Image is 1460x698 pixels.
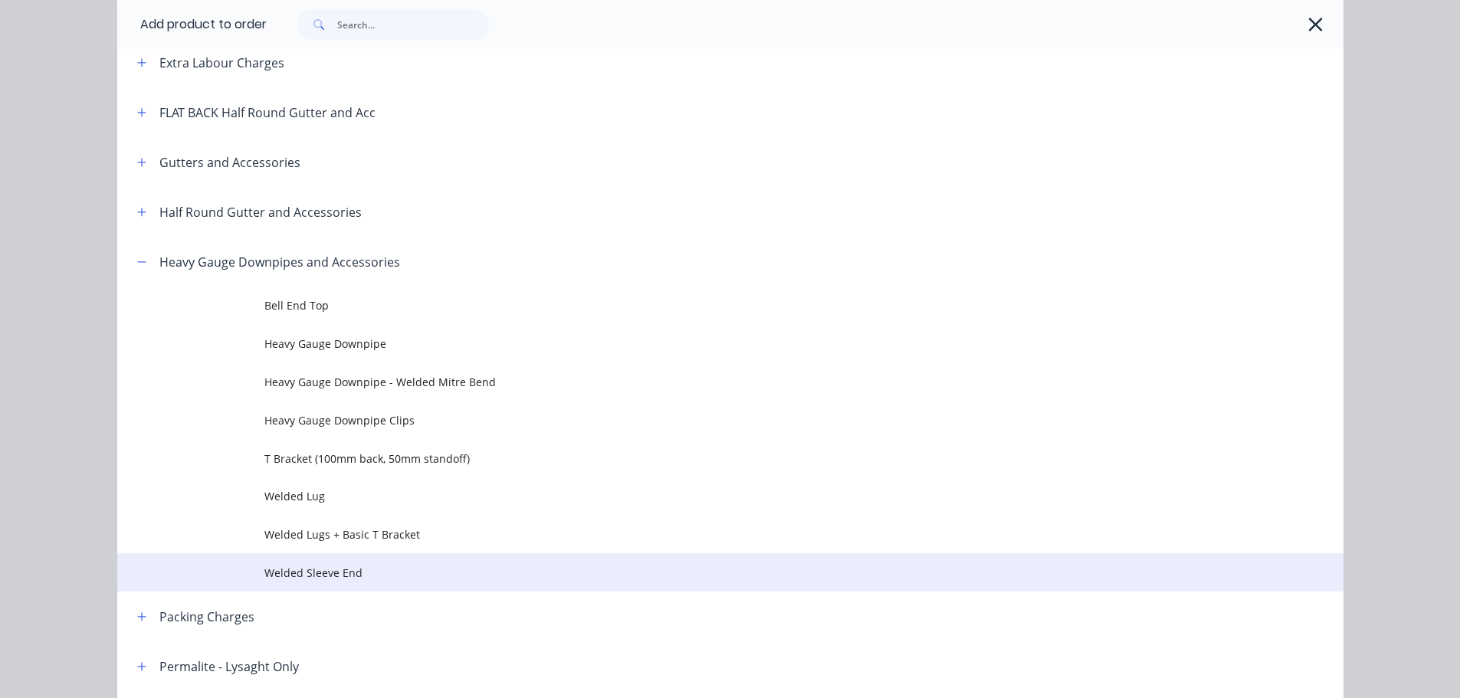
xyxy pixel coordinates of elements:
[159,203,362,221] div: Half Round Gutter and Accessories
[264,297,1127,313] span: Bell End Top
[159,153,300,172] div: Gutters and Accessories
[264,412,1127,428] span: Heavy Gauge Downpipe Clips
[264,565,1127,581] span: Welded Sleeve End
[159,54,284,72] div: Extra Labour Charges
[159,608,254,626] div: Packing Charges
[159,103,376,122] div: FLAT BACK Half Round Gutter and Acc
[159,657,299,676] div: Permalite - Lysaght Only
[264,526,1127,542] span: Welded Lugs + Basic T Bracket
[337,9,489,40] input: Search...
[264,488,1127,504] span: Welded Lug
[264,336,1127,352] span: Heavy Gauge Downpipe
[159,253,400,271] div: Heavy Gauge Downpipes and Accessories
[264,451,1127,467] span: T Bracket (100mm back, 50mm standoff)
[264,374,1127,390] span: Heavy Gauge Downpipe - Welded Mitre Bend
